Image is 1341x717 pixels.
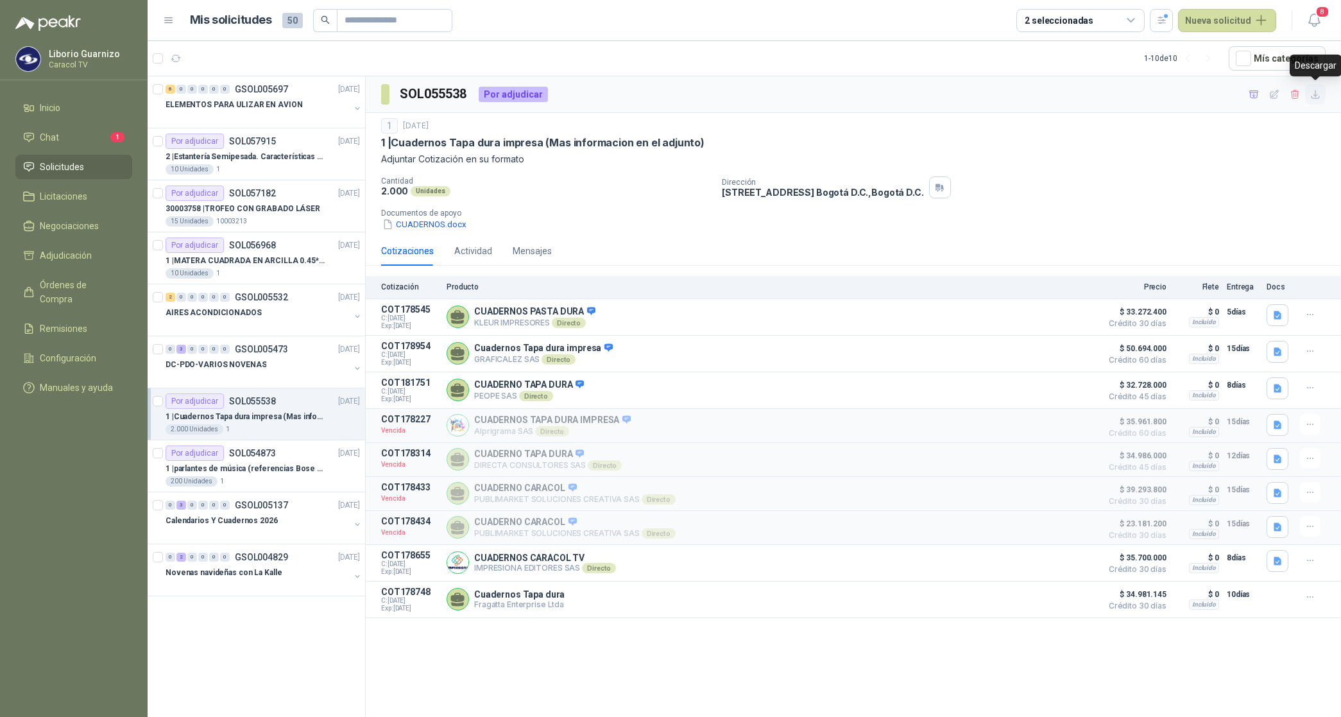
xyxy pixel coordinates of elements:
p: $ 0 [1174,516,1219,531]
p: [DATE] [338,291,360,304]
div: 0 [187,553,197,562]
p: Calendarios Y Cuadernos 2026 [166,515,278,527]
p: Precio [1102,282,1166,291]
p: Vencida [381,424,439,437]
div: 0 [209,345,219,354]
p: 2.000 [381,186,408,196]
p: 1 | MATERA CUADRADA EN ARCILLA 0.45*0.45*0.40 [166,255,325,267]
div: 0 [220,553,230,562]
span: Licitaciones [40,189,87,203]
p: [DATE] [403,120,429,132]
p: 15 días [1227,341,1259,356]
span: $ 39.293.800 [1102,482,1166,497]
a: 0 3 0 0 0 0 GSOL005473[DATE] DC-PDO-VARIOS NOVENAS [166,341,363,383]
p: Cuadernos Tapa dura [474,589,565,600]
div: 2 [166,293,175,302]
p: Producto [447,282,1095,291]
p: CUADERNO TAPA DURA [474,379,584,391]
p: 10003213 [216,216,247,227]
span: Crédito 60 días [1102,356,1166,364]
a: 0 2 0 0 0 0 GSOL004829[DATE] Novenas navideñas con La Kalle [166,549,363,591]
p: 15 días [1227,414,1259,429]
a: Negociaciones [15,214,132,238]
span: Negociaciones [40,219,99,233]
h3: SOL055538 [400,84,468,104]
p: Vencida [381,526,439,539]
p: Fragatta Enterprise Ltda [474,600,565,609]
div: 0 [176,85,186,94]
p: [DATE] [338,135,360,148]
span: $ 33.272.400 [1102,304,1166,320]
span: Manuales y ayuda [40,381,113,395]
p: $ 0 [1174,550,1219,566]
p: 8 días [1227,377,1259,393]
div: 3 [176,501,186,510]
p: CUADERNOS PASTA DURA [474,306,595,318]
p: GSOL005473 [235,345,288,354]
div: 0 [176,293,186,302]
span: $ 50.694.000 [1102,341,1166,356]
p: PUBLIMARKET SOLUCIONES CREATIVA SAS [474,528,676,539]
div: 1 - 10 de 10 [1144,48,1218,69]
p: GSOL005532 [235,293,288,302]
p: 1 | parlantes de música (referencias Bose o Alexa) CON MARCACION 1 LOGO (Mas datos en el adjunto) [166,463,325,475]
p: 1 [216,268,220,279]
a: Remisiones [15,316,132,341]
p: ELEMENTOS PARA ULIZAR EN AVION [166,99,302,111]
span: Exp: [DATE] [381,605,439,612]
span: Crédito 60 días [1102,429,1166,437]
div: Incluido [1189,317,1219,327]
p: $ 0 [1174,304,1219,320]
p: GRAFICALEZ SAS [474,354,613,365]
div: 0 [187,85,197,94]
p: Documentos de apoyo [381,209,1336,218]
a: Manuales y ayuda [15,376,132,400]
div: Directo [588,460,622,471]
a: Inicio [15,96,132,120]
div: 2 [176,553,186,562]
p: Cotización [381,282,439,291]
a: Adjudicación [15,243,132,268]
p: SOL056968 [229,241,276,250]
div: Directo [535,426,569,436]
p: SOL057915 [229,137,276,146]
img: Company Logo [447,415,468,436]
button: Nueva solicitud [1178,9,1276,32]
p: Entrega [1227,282,1259,291]
p: 12 días [1227,448,1259,463]
img: Company Logo [447,552,468,573]
span: Exp: [DATE] [381,568,439,576]
span: Adjudicación [40,248,92,263]
p: 1 [220,476,224,487]
span: 8 [1315,6,1329,18]
div: 0 [198,85,208,94]
p: 5 días [1227,304,1259,320]
span: $ 34.986.000 [1102,448,1166,463]
span: $ 23.181.200 [1102,516,1166,531]
p: 1 [216,164,220,175]
p: [DATE] [338,239,360,252]
div: Directo [642,528,676,539]
div: Incluido [1189,354,1219,364]
p: Alprigrama SAS [474,426,631,436]
p: COT181751 [381,377,439,388]
p: PEOPE SAS [474,391,584,401]
a: Por adjudicarSOL055538[DATE] 1 |Cuadernos Tapa dura impresa (Mas informacion en el adjunto)2.000 ... [148,388,365,440]
div: 0 [166,553,175,562]
div: 10 Unidades [166,268,214,279]
a: Licitaciones [15,184,132,209]
span: Crédito 30 días [1102,531,1166,539]
span: $ 32.728.000 [1102,377,1166,393]
div: Incluido [1189,390,1219,401]
div: Directo [552,318,586,328]
span: $ 34.981.145 [1102,587,1166,602]
p: COT178655 [381,550,439,560]
p: CUADERNO CARACOL [474,483,676,494]
p: 8 días [1227,550,1259,566]
div: 0 [220,85,230,94]
a: Solicitudes [15,155,132,179]
div: Mensajes [513,244,552,258]
span: Configuración [40,351,96,365]
span: C: [DATE] [381,560,439,568]
span: Crédito 45 días [1102,393,1166,401]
